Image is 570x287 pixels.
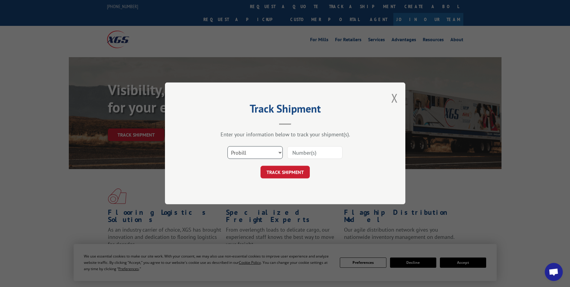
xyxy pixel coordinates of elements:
h2: Track Shipment [195,104,375,116]
input: Number(s) [287,147,343,159]
button: TRACK SHIPMENT [261,166,310,179]
button: Close modal [391,90,398,106]
div: Open chat [545,263,563,281]
div: Enter your information below to track your shipment(s). [195,131,375,138]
